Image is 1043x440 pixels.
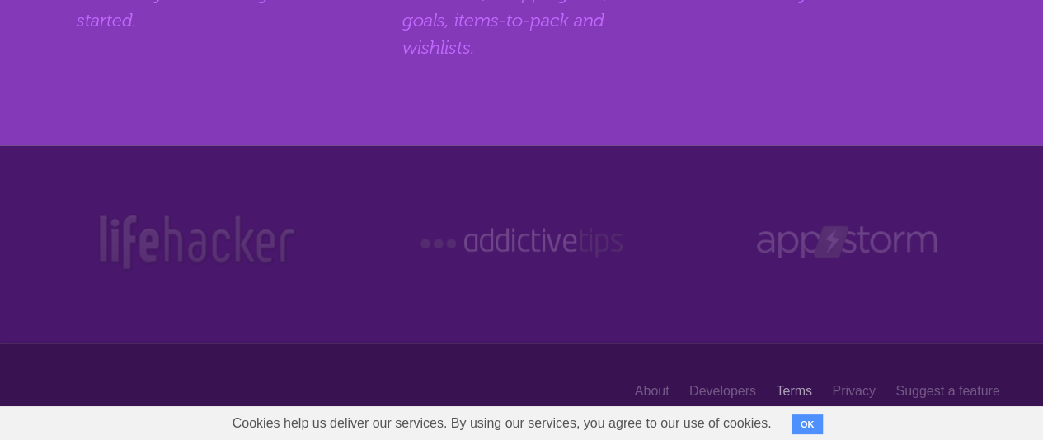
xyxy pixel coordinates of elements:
a: Suggest a feature [895,376,999,407]
a: Terms [776,376,812,407]
a: Privacy [832,376,875,407]
a: About [635,376,669,407]
img: Addictive Tips [416,211,627,273]
img: Lifehacker [95,211,298,273]
span: Cookies help us deliver our services. By using our services, you agree to our use of cookies. [216,407,788,440]
a: Developers [689,376,756,407]
img: Web Appstorm [757,211,937,273]
button: OK [792,414,824,434]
